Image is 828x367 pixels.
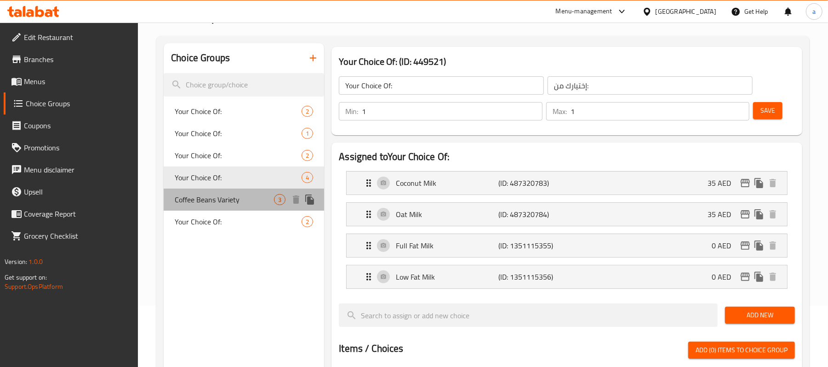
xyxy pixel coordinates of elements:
button: duplicate [752,207,766,221]
button: delete [766,270,780,284]
span: 1.0.0 [29,256,43,268]
span: Branches [24,54,131,65]
button: duplicate [303,193,317,206]
span: Coffee Beans Variety [175,194,274,205]
span: Menu disclaimer [24,164,131,175]
span: Your Choice Of: [175,172,302,183]
span: 3 [274,195,285,204]
p: Oat Milk [396,209,498,220]
span: Upsell [24,186,131,197]
div: Your Choice Of:2 [164,100,324,122]
p: Full Fat Milk [396,240,498,251]
a: Coverage Report [4,203,138,225]
span: Your Choice Of: [175,128,302,139]
span: Promotions [24,142,131,153]
a: Promotions [4,137,138,159]
li: Expand [339,167,795,199]
span: Version: [5,256,27,268]
span: 1 [302,129,313,138]
div: Your Choice Of:4 [164,166,324,189]
span: 2 [302,151,313,160]
div: Your Choice Of:1 [164,122,324,144]
h2: Assigned to Your Choice Of: [339,150,795,164]
p: (ID: 1351115355) [499,240,567,251]
div: Your Choice Of:2 [164,144,324,166]
a: Coupons [4,115,138,137]
li: Expand [339,261,795,292]
button: duplicate [752,270,766,284]
a: Menu disclaimer [4,159,138,181]
p: (ID: 1351115356) [499,271,567,282]
p: 0 AED [712,240,738,251]
span: Coupons [24,120,131,131]
div: Choices [274,194,286,205]
span: Edit Restaurant [24,32,131,43]
button: edit [738,239,752,252]
li: Expand [339,230,795,261]
div: Expand [347,203,787,226]
div: Expand [347,234,787,257]
button: delete [766,239,780,252]
a: Edit Restaurant [4,26,138,48]
h3: Your Choice Of: (ID: 449521) [339,54,795,69]
p: 35 AED [708,178,738,189]
p: Coconut Milk [396,178,498,189]
button: Add New [725,307,795,324]
button: Save [753,102,782,119]
a: Menus [4,70,138,92]
div: Your Choice Of:2 [164,211,324,233]
button: edit [738,176,752,190]
p: 0 AED [712,271,738,282]
span: 4 [302,173,313,182]
span: Your Choice Of: [175,106,302,117]
div: Menu-management [556,6,612,17]
span: Add New [732,310,788,321]
button: Add (0) items to choice group [688,342,795,359]
div: Coffee Beans Variety3deleteduplicate [164,189,324,211]
span: Your Choice Of: [175,150,302,161]
button: duplicate [752,239,766,252]
span: Coverage Report [24,208,131,219]
div: Choices [302,106,313,117]
button: duplicate [752,176,766,190]
span: 2 [302,218,313,226]
button: edit [738,270,752,284]
a: Branches [4,48,138,70]
span: 2 [302,107,313,116]
span: Save [760,105,775,116]
li: Expand [339,199,795,230]
a: Choice Groups [4,92,138,115]
span: Add (0) items to choice group [696,344,788,356]
input: search [339,304,718,327]
span: Grocery Checklist [24,230,131,241]
button: delete [766,207,780,221]
span: Get support on: [5,271,47,283]
div: Expand [347,172,787,195]
input: search [164,73,324,97]
a: Grocery Checklist [4,225,138,247]
div: [GEOGRAPHIC_DATA] [656,6,716,17]
p: Min: [345,106,358,117]
a: Support.OpsPlatform [5,281,63,292]
p: (ID: 487320784) [499,209,567,220]
button: delete [766,176,780,190]
div: Choices [302,128,313,139]
div: Choices [302,216,313,227]
p: (ID: 487320783) [499,178,567,189]
div: Choices [302,172,313,183]
a: Upsell [4,181,138,203]
h2: Choice Groups [171,51,230,65]
span: a [812,6,816,17]
p: Low Fat Milk [396,271,498,282]
button: delete [289,193,303,206]
div: Expand [347,265,787,288]
span: Your Choice Of: [175,216,302,227]
h2: Items / Choices [339,342,403,356]
span: Choice Groups [26,98,131,109]
span: Menus [24,76,131,87]
p: 35 AED [708,209,738,220]
p: Max: [553,106,567,117]
button: edit [738,207,752,221]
